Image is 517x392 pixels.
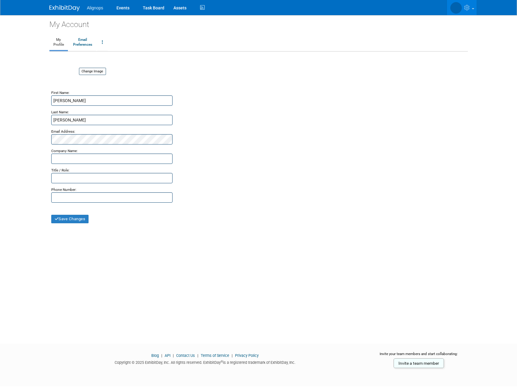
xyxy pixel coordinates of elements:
a: Contact Us [176,353,195,358]
img: ExhibitDay [49,5,80,11]
img: Julio Arias [450,2,462,14]
span: | [230,353,234,358]
a: Invite a team member [394,358,444,368]
sup: ® [221,360,223,363]
a: Terms of Service [201,353,229,358]
small: Title / Role: [51,168,69,172]
span: Alignops [87,5,103,10]
button: Save Changes [51,215,89,223]
a: API [165,353,170,358]
small: First Name: [51,91,69,95]
span: | [196,353,200,358]
div: Invite your team members and start collaborating: [370,351,468,360]
div: My Account [49,15,468,30]
span: | [171,353,175,358]
small: Company Name: [51,149,78,153]
span: | [160,353,164,358]
a: MyProfile [49,35,68,50]
small: Last Name: [51,110,69,114]
div: Copyright © 2025 ExhibitDay, Inc. All rights reserved. ExhibitDay is a registered trademark of Ex... [49,358,361,365]
a: Privacy Policy [235,353,259,358]
a: Blog [151,353,159,358]
a: EmailPreferences [69,35,96,50]
small: Phone Number: [51,188,76,192]
small: Email Address: [51,129,75,134]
